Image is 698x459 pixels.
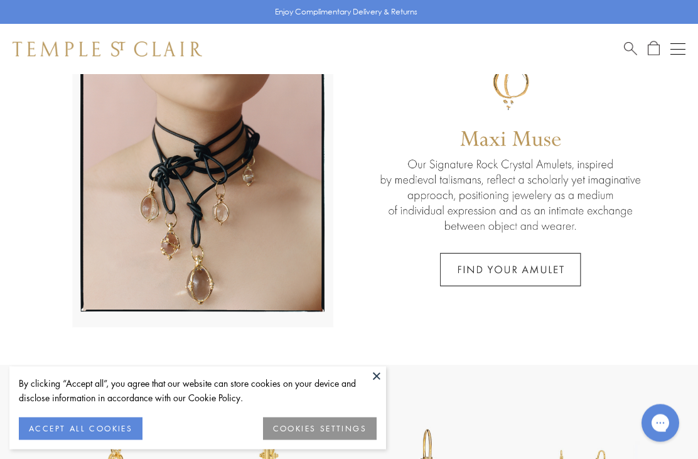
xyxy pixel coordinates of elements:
a: Search [624,41,637,57]
button: ACCEPT ALL COOKIES [19,418,142,440]
a: Open Shopping Bag [648,41,660,57]
img: Temple St. Clair [13,41,202,57]
button: Open navigation [670,41,685,57]
p: Enjoy Complimentary Delivery & Returns [275,6,417,18]
iframe: Gorgias live chat messenger [635,400,685,446]
button: COOKIES SETTINGS [263,418,377,440]
div: By clicking “Accept all”, you agree that our website can store cookies on your device and disclos... [19,376,377,405]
